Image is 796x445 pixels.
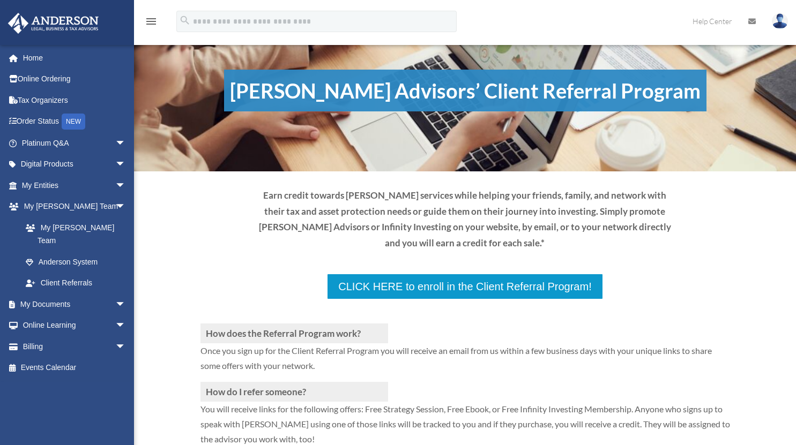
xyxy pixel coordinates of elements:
[115,154,137,176] span: arrow_drop_down
[224,70,706,111] h1: [PERSON_NAME] Advisors’ Client Referral Program
[8,196,142,217] a: My [PERSON_NAME] Teamarrow_drop_down
[8,315,142,336] a: Online Learningarrow_drop_down
[115,132,137,154] span: arrow_drop_down
[179,14,191,26] i: search
[145,15,158,28] i: menu
[326,273,603,300] a: CLICK HERE to enroll in the Client Referral Program!
[5,13,102,34] img: Anderson Advisors Platinum Portal
[8,336,142,357] a: Billingarrow_drop_down
[8,154,142,175] a: Digital Productsarrow_drop_down
[200,343,730,382] p: Once you sign up for the Client Referral Program you will receive an email from us within a few b...
[145,19,158,28] a: menu
[115,175,137,197] span: arrow_drop_down
[8,293,142,315] a: My Documentsarrow_drop_down
[8,69,142,90] a: Online Ordering
[253,187,676,251] p: Earn credit towards [PERSON_NAME] services while helping your friends, family, and network with t...
[200,323,388,343] h3: How does the Referral Program work?
[8,111,142,133] a: Order StatusNEW
[8,132,142,154] a: Platinum Q&Aarrow_drop_down
[772,13,788,29] img: User Pic
[115,315,137,337] span: arrow_drop_down
[15,217,142,251] a: My [PERSON_NAME] Team
[115,293,137,315] span: arrow_drop_down
[15,273,137,294] a: Client Referrals
[200,382,388,402] h3: How do I refer someone?
[115,336,137,358] span: arrow_drop_down
[15,251,142,273] a: Anderson System
[8,89,142,111] a: Tax Organizers
[8,47,142,69] a: Home
[62,114,85,130] div: NEW
[8,357,142,379] a: Events Calendar
[8,175,142,196] a: My Entitiesarrow_drop_down
[115,196,137,218] span: arrow_drop_down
